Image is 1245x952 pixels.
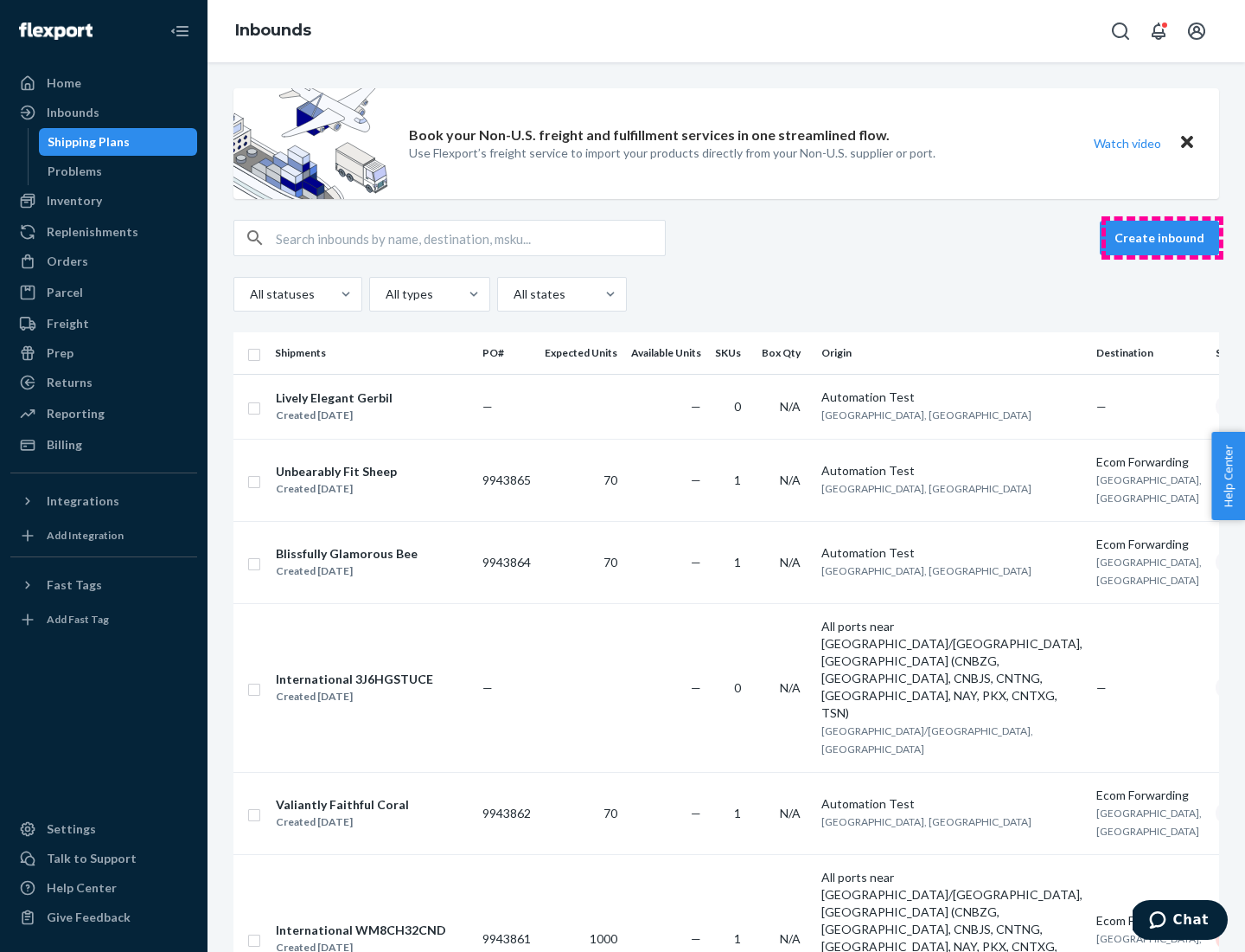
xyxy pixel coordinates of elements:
div: Billing [47,436,82,453]
a: Billing [10,431,197,459]
a: Problems [39,158,198,185]
a: Add Fast Tag [10,606,197,634]
div: All ports near [GEOGRAPHIC_DATA]/[GEOGRAPHIC_DATA], [GEOGRAPHIC_DATA] (CNBZG, [GEOGRAPHIC_DATA], ... [821,618,1082,722]
span: [GEOGRAPHIC_DATA], [GEOGRAPHIC_DATA] [821,408,1031,421]
span: 1 [734,555,741,569]
span: N/A [780,555,801,569]
button: Fast Tags [10,571,197,599]
a: Inbounds [10,99,197,126]
button: Watch video [1082,131,1172,156]
div: Ecom Forwarding [1096,536,1202,553]
div: Created [DATE] [276,814,409,831]
p: Book your Non-U.S. freight and fulfillment services in one streamlined flow. [409,125,890,145]
div: Automation Test [821,795,1082,813]
div: Give Feedback [47,909,131,926]
a: Reporting [10,400,197,428]
span: 70 [603,555,617,569]
div: Created [DATE] [276,688,433,705]
span: 0 [734,680,741,695]
span: [GEOGRAPHIC_DATA], [GEOGRAPHIC_DATA] [1096,556,1202,587]
button: Open notifications [1141,14,1176,48]
div: Inventory [47,192,102,209]
div: Automation Test [821,544,1082,562]
a: Freight [10,310,197,338]
div: Unbearably Fit Sheep [276,463,397,480]
span: 1 [734,931,741,946]
span: N/A [780,931,801,946]
div: Ecom Forwarding [1096,453,1202,471]
div: Help Center [47,879,117,897]
span: Help Center [1211,432,1245,520]
div: Blissfully Glamorous Bee [276,545,418,563]
th: Destination [1089,332,1209,374]
div: Orders [47,253,88,270]
td: 9943862 [476,772,538,854]
div: Talk to Support [47,850,137,867]
a: Parcel [10,279,197,306]
input: All statuses [248,286,250,303]
button: Open Search Box [1103,14,1138,48]
ol: breadcrumbs [221,6,325,56]
div: Freight [47,315,89,332]
div: Created [DATE] [276,480,397,498]
a: Add Integration [10,522,197,550]
span: [GEOGRAPHIC_DATA], [GEOGRAPHIC_DATA] [1096,473,1202,505]
td: 9943864 [476,521,538,603]
p: Use Flexport’s freight service to import your products directly from your Non-U.S. supplier or port. [409,145,935,162]
span: — [691,931,701,946]
input: All states [512,286,514,303]
div: Created [DATE] [276,407,393,424]
span: N/A [780,680,801,695]
span: N/A [780,399,801,414]
div: Add Fast Tag [47,612,109,627]
input: All types [384,286,386,303]
button: Close [1176,131,1198,156]
div: Add Integration [47,528,124,543]
a: Inbounds [235,21,311,40]
div: Parcel [47,284,83,301]
button: Give Feedback [10,904,197,931]
span: [GEOGRAPHIC_DATA], [GEOGRAPHIC_DATA] [821,482,1031,495]
span: — [691,806,701,820]
th: Expected Units [538,332,624,374]
div: Settings [47,820,96,838]
a: Inventory [10,187,197,215]
th: SKUs [708,332,755,374]
span: — [691,555,701,569]
button: Close Navigation [163,14,197,48]
th: Box Qty [755,332,814,374]
div: Replenishments [47,223,138,241]
th: Shipments [268,332,476,374]
div: Home [47,74,81,92]
button: Open account menu [1179,14,1214,48]
span: 0 [734,399,741,414]
div: Ecom Forwarding [1096,912,1202,929]
div: Lively Elegant Gerbil [276,389,393,407]
span: — [691,680,701,695]
a: Home [10,69,197,97]
span: 1000 [590,931,617,946]
span: — [1096,680,1107,695]
th: Origin [814,332,1089,374]
a: Shipping Plans [39,128,198,156]
span: [GEOGRAPHIC_DATA]/[GEOGRAPHIC_DATA], [GEOGRAPHIC_DATA] [821,724,1033,756]
span: — [482,680,493,695]
div: International 3J6HGSTUCE [276,671,433,688]
div: International WM8CH32CND [276,922,446,939]
span: — [691,399,701,414]
button: Talk to Support [10,845,197,872]
a: Returns [10,369,197,396]
div: Fast Tags [47,576,102,594]
input: Search inbounds by name, destination, msku... [276,221,665,255]
a: Orders [10,248,197,275]
span: 70 [603,473,617,487]
div: Inbounds [47,104,99,121]
div: Problems [48,163,102,180]
button: Integrations [10,487,197,515]
th: PO# [476,332,538,374]
td: 9943865 [476,439,538,521]
span: — [482,399,493,414]
span: [GEOGRAPHIC_DATA], [GEOGRAPHIC_DATA] [821,815,1031,828]
div: Ecom Forwarding [1096,787,1202,804]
